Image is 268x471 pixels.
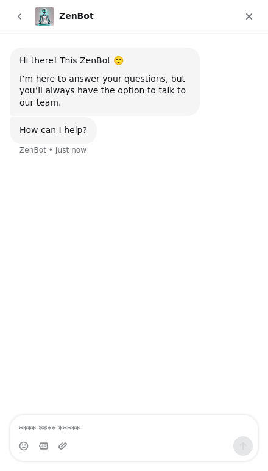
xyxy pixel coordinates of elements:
div: ZenBot • Just now [19,146,86,154]
textarea: Ask a question… [10,415,258,436]
div: ZenBot says… [10,117,258,171]
div: Hi there! This ZenBot 🙂I’m here to answer your questions, but you’ll always have the option to ta... [10,48,200,116]
img: Profile image for ZenBot [35,7,54,26]
button: Gif picker [38,441,48,451]
div: Hi there! This ZenBot 🙂 [19,55,190,67]
h1: ZenBot [59,12,94,21]
button: Upload attachment [58,441,68,451]
div: Close [238,5,260,27]
div: ZenBot says… [10,48,258,117]
button: go back [8,5,31,28]
button: Emoji picker [19,441,29,451]
button: Send a message… [233,436,253,456]
div: I’m here to answer your questions, but you’ll always have the option to talk to our team. [19,73,190,109]
div: How can I help? [19,124,87,137]
div: How can I help?ZenBot • Just now [10,117,97,144]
